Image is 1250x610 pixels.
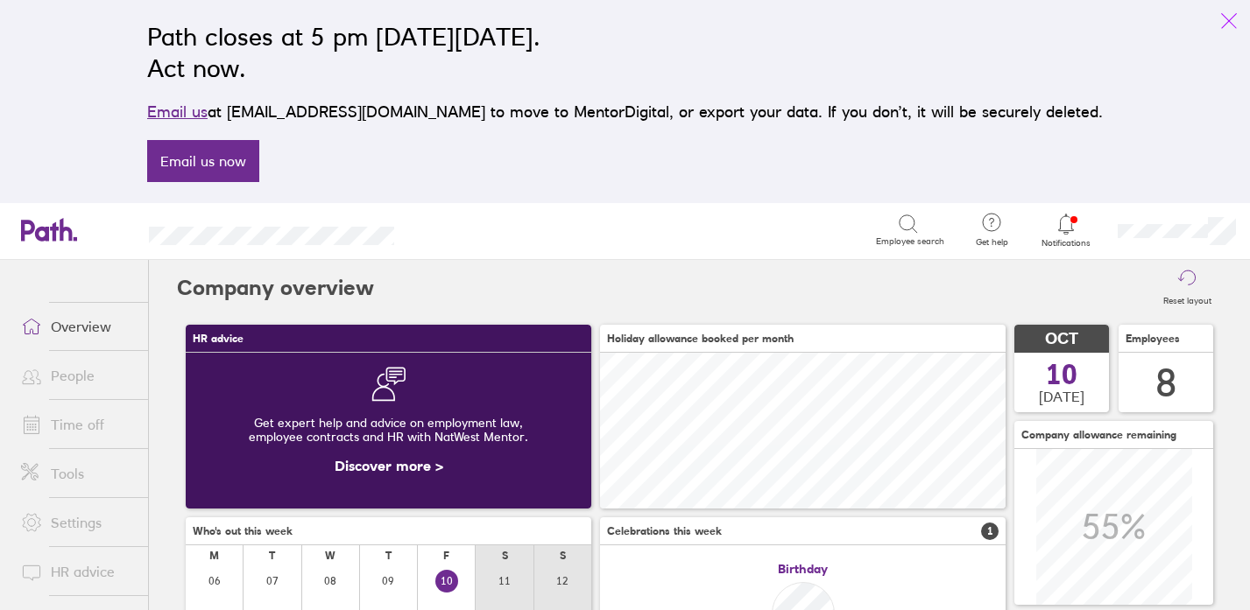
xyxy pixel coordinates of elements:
[7,554,148,589] a: HR advice
[269,550,275,562] div: T
[1039,389,1084,404] span: [DATE]
[335,457,443,474] a: Discover more >
[7,309,148,344] a: Overview
[193,525,293,537] span: Who's out this week
[607,333,794,345] span: Holiday allowance booked per month
[778,562,828,576] span: Birthday
[200,402,577,458] div: Get expert help and advice on employment law, employee contracts and HR with NatWest Mentor.
[502,550,508,562] div: S
[385,550,392,562] div: T
[325,550,335,562] div: W
[607,525,722,537] span: Celebrations this week
[147,100,1103,124] p: at [EMAIL_ADDRESS][DOMAIN_NAME] to move to MentorDigital, or export your data. If you don’t, it w...
[177,260,374,316] h2: Company overview
[964,237,1020,248] span: Get help
[441,221,486,237] div: Search
[981,522,999,540] span: 1
[1126,333,1180,345] span: Employees
[7,505,148,540] a: Settings
[147,140,259,182] a: Email us now
[7,407,148,442] a: Time off
[560,550,566,562] div: S
[1021,429,1176,441] span: Company allowance remaining
[876,236,944,247] span: Employee search
[147,21,1103,84] h2: Path closes at 5 pm [DATE][DATE]. Act now.
[1153,291,1222,306] label: Reset layout
[443,550,449,562] div: F
[7,456,148,491] a: Tools
[1046,361,1077,389] span: 10
[7,358,148,393] a: People
[1038,212,1095,249] a: Notifications
[193,333,244,345] span: HR advice
[1155,361,1176,405] div: 8
[1153,260,1222,316] button: Reset layout
[147,102,208,121] a: Email us
[209,550,219,562] div: M
[1045,330,1078,348] span: OCT
[1038,238,1095,249] span: Notifications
